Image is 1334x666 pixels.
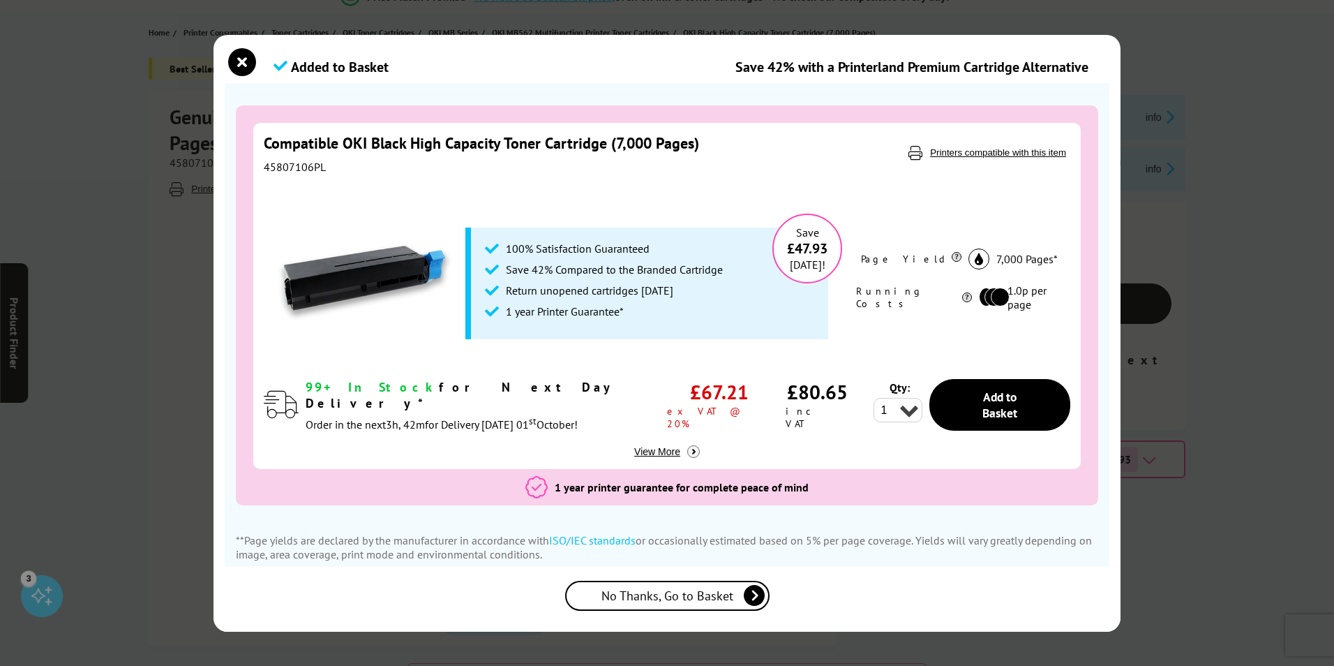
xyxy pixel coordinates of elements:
[525,476,548,498] img: 3 year Printer Guarantee
[926,147,1070,158] button: Printers compatible with this item
[264,160,884,174] div: 45807106PL
[786,405,848,430] span: inc VAT
[630,445,704,459] button: View More
[979,283,1058,311] li: 1.0p per page
[690,379,749,405] span: £67.21
[506,242,650,256] span: 100% Satisfaction Guaranteed
[291,58,389,76] span: Added to Basket
[506,262,723,276] span: Save 42% Compared to the Branded Cartridge
[790,258,825,272] span: [DATE]!
[555,480,809,494] span: 1 year printer guarantee for complete peace of mind
[601,588,733,604] span: No Thanks, Go to Basket
[787,239,827,258] span: £47.93
[735,58,1088,76] div: Save 42% with a Printerland Premium Cartridge Alternative
[796,225,819,239] span: Save
[861,249,961,269] div: Page Yield
[634,446,687,457] span: View More
[549,533,636,547] span: ISO/IEC standards
[306,379,667,411] div: for Next Day Delivery*
[506,283,673,297] span: Return unopened cartridges [DATE]
[787,379,848,405] span: £80.65
[968,249,989,269] img: black_icon.svg
[306,417,578,431] span: Order in the next for Delivery [DATE] 01 October!
[264,133,699,153] a: Compatible OKI Black High Capacity Toner Cartridge (7,000 Pages)
[687,445,700,458] img: more info
[306,379,667,431] div: modal_delivery
[565,581,770,611] a: No Thanks, Go to Basket
[856,283,972,311] div: Running Costs
[996,252,1058,266] span: 7,000 Pages*
[306,379,439,395] span: 99+ In Stock
[667,405,772,430] span: ex VAT @ 20%
[982,389,1017,421] span: Add to Basket
[506,304,624,318] span: 1 year Printer Guarantee*
[529,415,537,427] sup: st
[232,52,253,73] button: close modal
[278,195,452,369] img: Compatible OKI Black High Capacity Toner Cartridge (7,000 Pages)
[890,380,910,394] span: Qty:
[236,533,1098,561] div: **Page yields are declared by the manufacturer in accordance with or occasionally estimated based...
[386,417,425,431] span: 3h, 42m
